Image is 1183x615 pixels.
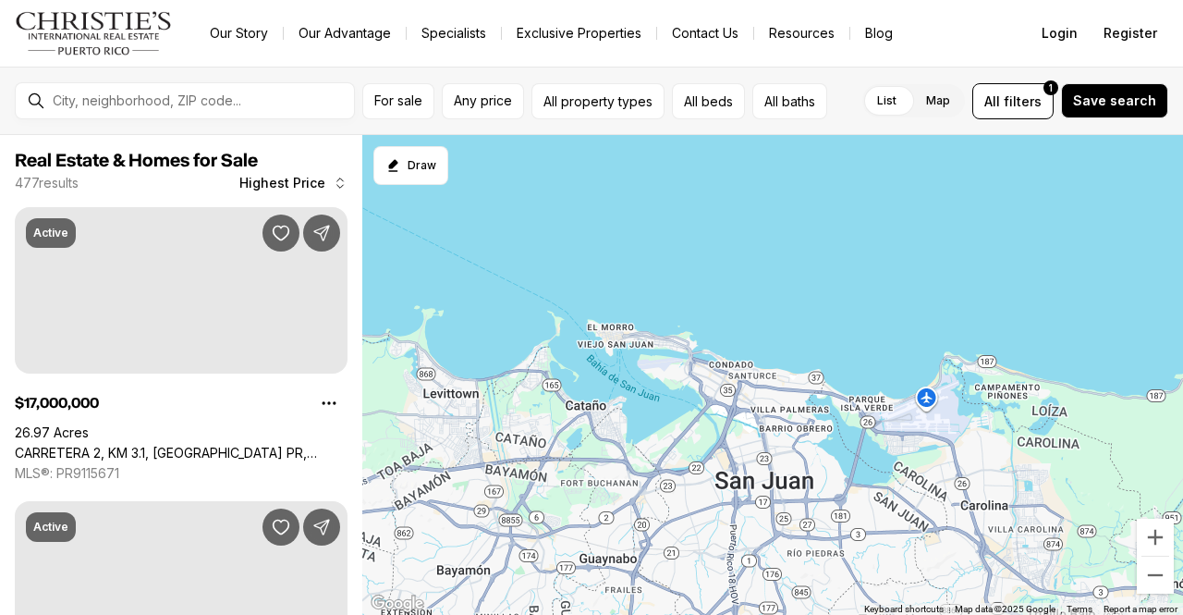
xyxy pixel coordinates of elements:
span: Any price [454,93,512,108]
label: Map [911,84,965,117]
button: Zoom out [1137,557,1174,594]
span: For sale [374,93,422,108]
span: Register [1104,26,1157,41]
button: Property options [311,385,348,422]
button: All property types [531,83,665,119]
p: Active [33,226,68,240]
button: Save search [1061,83,1168,118]
button: Login [1031,15,1089,52]
a: Specialists [407,20,501,46]
button: Save Property: 20 AMAPOLA ST [262,509,299,546]
img: logo [15,11,173,55]
button: Contact Us [657,20,753,46]
p: Active [33,520,68,535]
span: Save search [1073,93,1156,108]
a: Our Story [195,20,283,46]
button: Highest Price [228,165,359,202]
span: All [984,92,1000,111]
button: Any price [442,83,524,119]
a: Terms (opens in new tab) [1067,604,1092,614]
label: List [862,84,911,117]
span: Real Estate & Homes for Sale [15,152,258,170]
button: All beds [672,83,745,119]
span: filters [1004,92,1042,111]
span: Login [1042,26,1078,41]
button: Register [1092,15,1168,52]
a: Resources [754,20,849,46]
button: All baths [752,83,827,119]
span: 1 [1049,80,1053,95]
a: Our Advantage [284,20,406,46]
button: Allfilters1 [972,83,1054,119]
button: Zoom in [1137,519,1174,556]
a: Exclusive Properties [502,20,656,46]
a: CARRETERA 2, KM 3.1, BAYAMON PR, 00961 [15,445,348,461]
p: 477 results [15,176,79,191]
button: Save Property: CARRETERA 2, KM 3.1 [262,215,299,252]
button: For sale [362,83,434,119]
a: Report a map error [1104,604,1177,614]
a: Blog [850,20,908,46]
button: Start drawing [373,146,448,185]
span: Map data ©2025 Google [955,604,1055,614]
span: Highest Price [239,176,325,191]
